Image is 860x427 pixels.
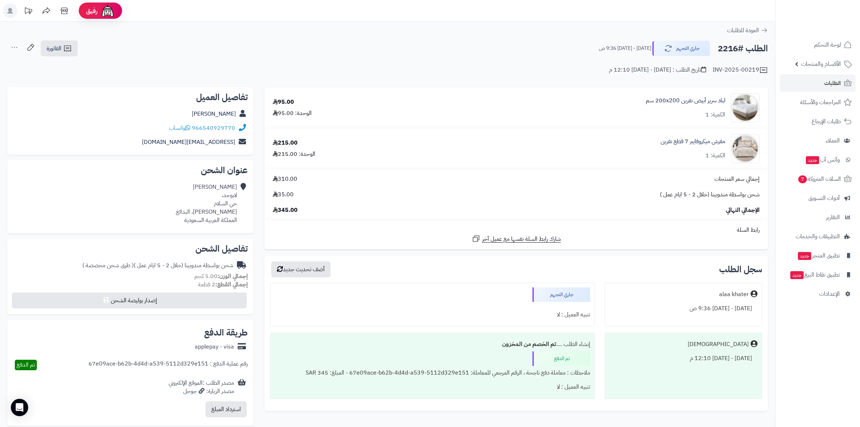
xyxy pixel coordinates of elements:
span: جديد [790,271,804,279]
div: رقم عملية الدفع : 67e09ace-b62b-4d4d-a539-5112d329e151 [88,360,248,370]
a: [EMAIL_ADDRESS][DOMAIN_NAME] [142,138,235,146]
span: المراجعات والأسئلة [800,97,841,107]
div: INV-2025-00219 [713,66,768,74]
span: ( طرق شحن مخصصة ) [82,261,134,270]
a: الطلبات [780,74,856,92]
span: العودة للطلبات [727,26,759,35]
a: التطبيقات والخدمات [780,228,856,245]
span: الطلبات [824,78,841,88]
span: طلبات الإرجاع [812,116,841,127]
span: شحن بواسطة مندوبينا (خلال 2 - 5 ايام عمل ) [660,191,760,199]
strong: إجمالي الوزن: [217,272,248,281]
a: أدوات التسويق [780,189,856,207]
div: 95.00 [273,98,294,106]
a: لباد سرير أبيض نفرين 200x200 سم [646,97,725,105]
span: شارك رابط السلة نفسها مع عميل آخر [482,235,561,243]
span: إجمالي سعر المنتجات [714,175,760,183]
span: تطبيق المتجر [797,251,840,261]
a: واتساب [169,124,190,132]
div: [DATE] - [DATE] 9:36 ص [609,302,757,316]
span: جديد [798,252,811,260]
span: الأقسام والمنتجات [801,59,841,69]
div: applepay - visa [195,343,234,351]
button: إصدار بوليصة الشحن [12,293,247,308]
div: جاري التجهيز [532,287,590,302]
strong: إجمالي القطع: [215,280,248,289]
div: alaa khater [719,290,749,299]
span: الفاتورة [47,44,61,53]
img: 1733125673-220107020015-90x90.jpg [731,93,759,122]
span: جديد [806,156,819,164]
span: لوحة التحكم [814,40,841,50]
div: تنبيه العميل : لا [275,380,590,394]
a: لوحة التحكم [780,36,856,54]
div: مصدر الزيارة: جوجل [169,387,234,396]
div: مصدر الطلب :الموقع الإلكتروني [169,379,234,396]
span: تم الدفع [17,360,35,369]
div: الكمية: 1 [705,111,725,119]
span: تطبيق نقاط البيع [790,270,840,280]
span: التطبيقات والخدمات [796,231,840,242]
img: logo-2.png [811,9,853,25]
a: تطبيق نقاط البيعجديد [780,266,856,283]
button: أضف تحديث جديد [271,261,330,277]
div: شحن بواسطة مندوبينا (خلال 2 - 5 ايام عمل ) [82,261,233,270]
b: تم الخصم من المخزون [502,340,556,349]
div: ملاحظات : معاملة دفع ناجحة ، الرقم المرجعي للمعاملة: 67e09ace-b62b-4d4d-a539-5112d329e151 - المبل... [275,366,590,380]
span: أدوات التسويق [808,193,840,203]
span: التقارير [826,212,840,222]
div: تنبيه العميل : لا [275,308,590,322]
a: وآتس آبجديد [780,151,856,168]
div: [PERSON_NAME] لايوجد، حي السلام [PERSON_NAME]، البدائع المملكة العربية السعودية [176,183,237,224]
h2: تفاصيل الشحن [13,244,248,253]
div: Open Intercom Messenger [11,399,28,416]
h2: تفاصيل العميل [13,93,248,102]
div: 215.00 [273,139,298,147]
div: الوحدة: 95.00 [273,109,312,118]
a: تطبيق المتجرجديد [780,247,856,264]
a: طلبات الإرجاع [780,113,856,130]
div: الوحدة: 215.00 [273,150,315,158]
div: [DATE] - [DATE] 12:10 م [609,351,757,366]
h3: سجل الطلب [719,265,762,274]
a: تحديثات المنصة [19,4,37,20]
div: الكمية: 1 [705,151,725,160]
a: السلات المتروكة7 [780,170,856,188]
small: [DATE] - [DATE] 9:36 ص [599,45,651,52]
a: المراجعات والأسئلة [780,94,856,111]
a: [PERSON_NAME] [192,110,236,118]
a: العملاء [780,132,856,149]
h2: الطلب #2216 [718,41,768,56]
a: العودة للطلبات [727,26,768,35]
a: مفرش ميكروفايبر 7 قطع نفرين [661,137,725,146]
h2: طريقة الدفع [204,328,248,337]
span: 35.00 [273,191,294,199]
span: 345.00 [273,206,298,214]
div: تاريخ الطلب : [DATE] - [DATE] 12:10 م [609,66,706,74]
span: الإجمالي النهائي [726,206,760,214]
span: الإعدادات [819,289,840,299]
span: العملاء [826,136,840,146]
img: ai-face.png [100,4,115,18]
small: 5.00 كجم [194,272,248,281]
span: رفيق [86,7,98,15]
small: 2 قطعة [198,280,248,289]
div: [DEMOGRAPHIC_DATA] [688,340,749,349]
a: 966540929770 [192,124,235,132]
button: استرداد المبلغ [206,401,247,417]
a: الإعدادات [780,285,856,303]
h2: عنوان الشحن [13,166,248,175]
div: تم الدفع [532,351,590,366]
div: إنشاء الطلب .... [275,337,590,351]
span: 310.00 [273,175,297,183]
a: شارك رابط السلة نفسها مع عميل آخر [472,234,561,243]
a: الفاتورة [41,40,78,56]
div: رابط السلة [267,226,765,234]
span: 7 [798,175,807,184]
a: التقارير [780,209,856,226]
span: السلات المتروكة [798,174,841,184]
span: وآتس آب [805,155,840,165]
img: 1755515835-1-90x90.jpg [731,134,759,163]
button: جاري التجهيز [652,41,710,56]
